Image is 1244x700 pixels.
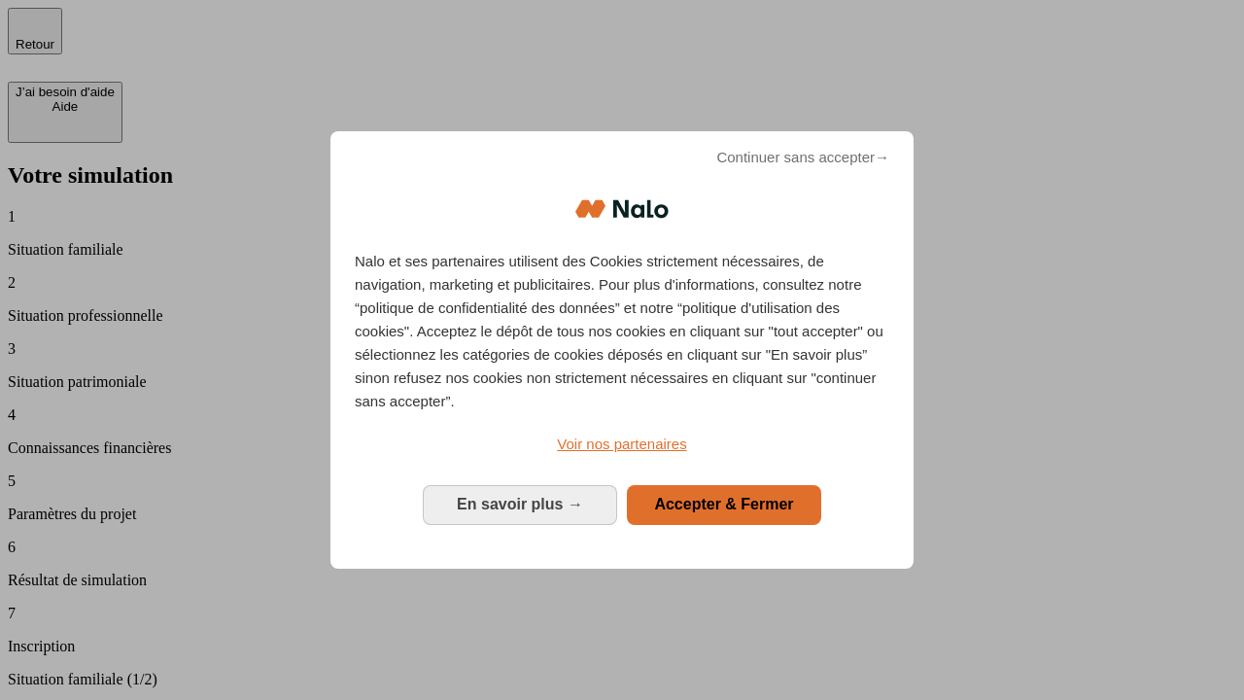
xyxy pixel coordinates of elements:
[716,146,889,169] span: Continuer sans accepter→
[557,436,686,452] span: Voir nos partenaires
[330,131,914,568] div: Bienvenue chez Nalo Gestion du consentement
[355,433,889,456] a: Voir nos partenaires
[423,485,617,524] button: En savoir plus: Configurer vos consentements
[355,250,889,413] p: Nalo et ses partenaires utilisent des Cookies strictement nécessaires, de navigation, marketing e...
[575,180,669,238] img: Logo
[654,496,793,512] span: Accepter & Fermer
[457,496,583,512] span: En savoir plus →
[627,485,821,524] button: Accepter & Fermer: Accepter notre traitement des données et fermer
